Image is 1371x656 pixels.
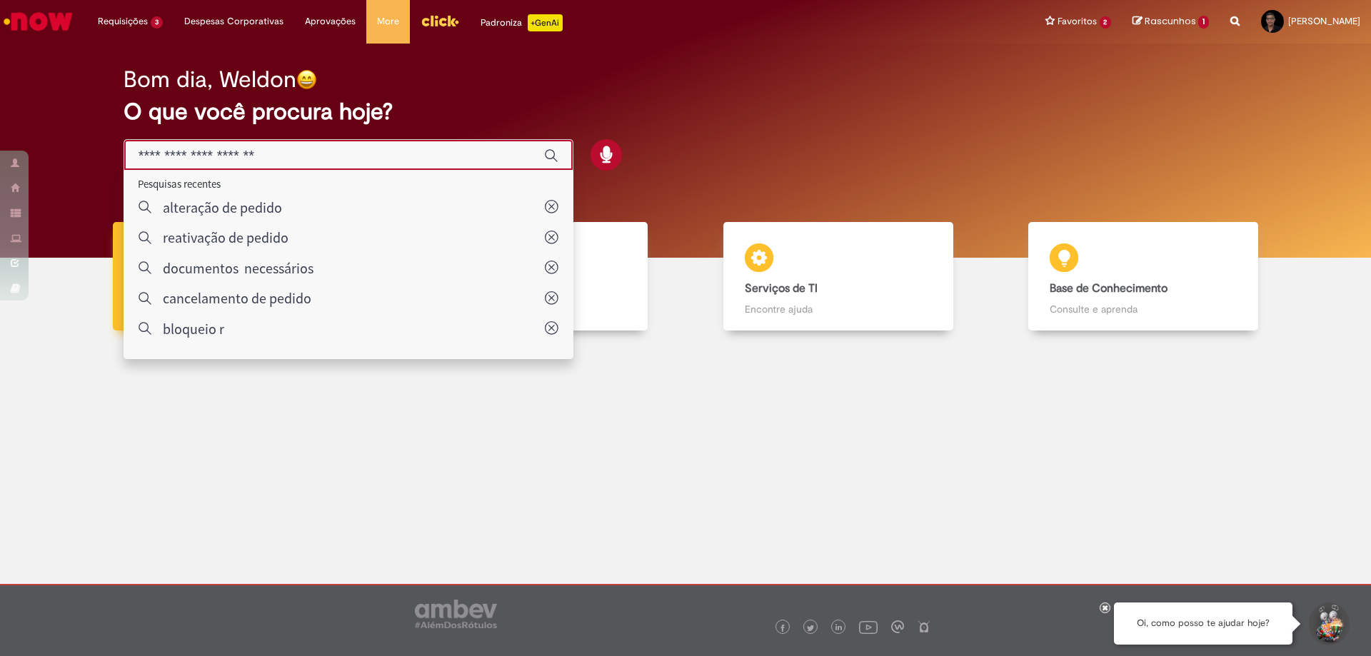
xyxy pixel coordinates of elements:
b: Serviços de TI [745,281,818,296]
b: Base de Conhecimento [1050,281,1167,296]
div: Padroniza [481,14,563,31]
img: ServiceNow [1,7,75,36]
p: Encontre ajuda [745,302,932,316]
div: Oi, como posso te ajudar hoje? [1114,602,1292,645]
span: 3 [151,16,163,29]
span: 2 [1100,16,1112,29]
span: [PERSON_NAME] [1288,15,1360,27]
img: logo_footer_naosei.png [918,620,930,633]
img: logo_footer_youtube.png [859,617,878,636]
span: Requisições [98,14,148,29]
span: Rascunhos [1145,14,1196,28]
span: Favoritos [1058,14,1097,29]
img: logo_footer_twitter.png [807,625,814,632]
a: Rascunhos [1133,15,1209,29]
span: 1 [1198,16,1209,29]
img: logo_footer_linkedin.png [835,624,843,632]
p: Consulte e aprenda [1050,302,1237,316]
span: Aprovações [305,14,356,29]
span: More [377,14,399,29]
img: logo_footer_facebook.png [779,625,786,632]
a: Tirar dúvidas Tirar dúvidas com Lupi Assist e Gen Ai [75,222,381,331]
p: +GenAi [528,14,563,31]
a: Base de Conhecimento Consulte e aprenda [991,222,1297,331]
h2: O que você procura hoje? [124,99,1248,124]
img: click_logo_yellow_360x200.png [421,10,459,31]
img: logo_footer_workplace.png [891,620,904,633]
h2: Bom dia, Weldon [124,67,296,92]
img: happy-face.png [296,69,317,90]
button: Iniciar Conversa de Suporte [1307,602,1350,645]
span: Despesas Corporativas [184,14,283,29]
a: Serviços de TI Encontre ajuda [685,222,991,331]
img: logo_footer_ambev_rotulo_gray.png [415,600,497,628]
